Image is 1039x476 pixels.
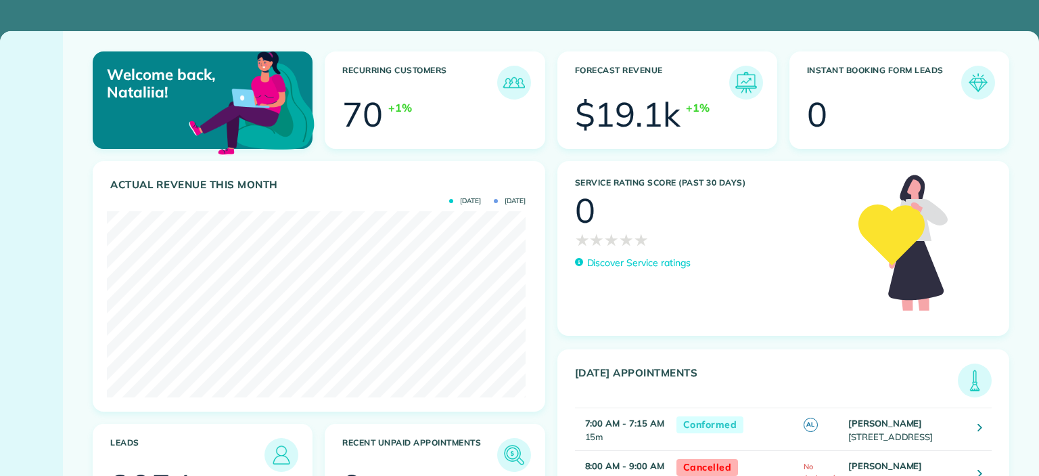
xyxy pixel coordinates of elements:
[733,69,760,96] img: icon_forecast_revenue-8c13a41c7ed35a8dcfafea3cbb826a0462acb37728057bba2d056411b612bbbe.png
[676,416,744,433] span: Conformed
[186,36,317,167] img: dashboard_welcome-42a62b7d889689a78055ac9021e634bf52bae3f8056760290aed330b23ab8690.png
[494,198,526,204] span: [DATE]
[585,460,664,471] strong: 8:00 AM - 9:00 AM
[845,408,967,451] td: [STREET_ADDRESS]
[268,441,295,469] img: icon_leads-1bed01f49abd5b7fead27621c3d59655bb73ed531f8eeb49469d10e621d6b896.png
[575,256,691,270] a: Discover Service ratings
[634,228,649,252] span: ★
[961,367,988,394] img: icon_todays_appointments-901f7ab196bb0bea1936b74009e4eb5ffbc2d2711fa7634e0d609ed5ef32b18b.png
[575,367,959,397] h3: [DATE] Appointments
[848,418,923,429] strong: [PERSON_NAME]
[804,418,818,432] span: AL
[342,66,497,100] h3: Recurring Customers
[604,228,619,252] span: ★
[676,459,739,476] span: Cancelled
[342,98,383,131] div: 70
[575,228,590,252] span: ★
[342,438,497,472] h3: Recent unpaid appointments
[107,66,241,102] p: Welcome back, Nataliia!
[575,98,681,131] div: $19.1k
[501,69,528,96] img: icon_recurring_customers-cf858462ba22bcd05b5a5880d41d6543d210077de5bb9ebc9590e49fd87d84ed.png
[575,66,729,100] h3: Forecast Revenue
[589,228,604,252] span: ★
[848,460,923,471] strong: [PERSON_NAME]
[575,194,595,228] div: 0
[807,98,827,131] div: 0
[587,256,691,270] p: Discover Service ratings
[388,100,412,116] div: +1%
[501,441,528,469] img: icon_unpaid_appointments-47b8ce3997adf2238b356f14209ab4cced10bd1f174958f3ca8f1d0dd7fffeee.png
[686,100,710,116] div: +1%
[449,198,481,204] span: [DATE]
[575,408,670,451] td: 15m
[619,228,634,252] span: ★
[110,438,264,472] h3: Leads
[585,418,664,429] strong: 7:00 AM - 7:15 AM
[807,66,961,100] h3: Instant Booking Form Leads
[575,178,845,188] h3: Service Rating score (past 30 days)
[110,179,531,191] h3: Actual Revenue this month
[965,69,992,96] img: icon_form_leads-04211a6a04a5b2264e4ee56bc0799ec3eb69b7e499cbb523a139df1d13a81ae0.png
